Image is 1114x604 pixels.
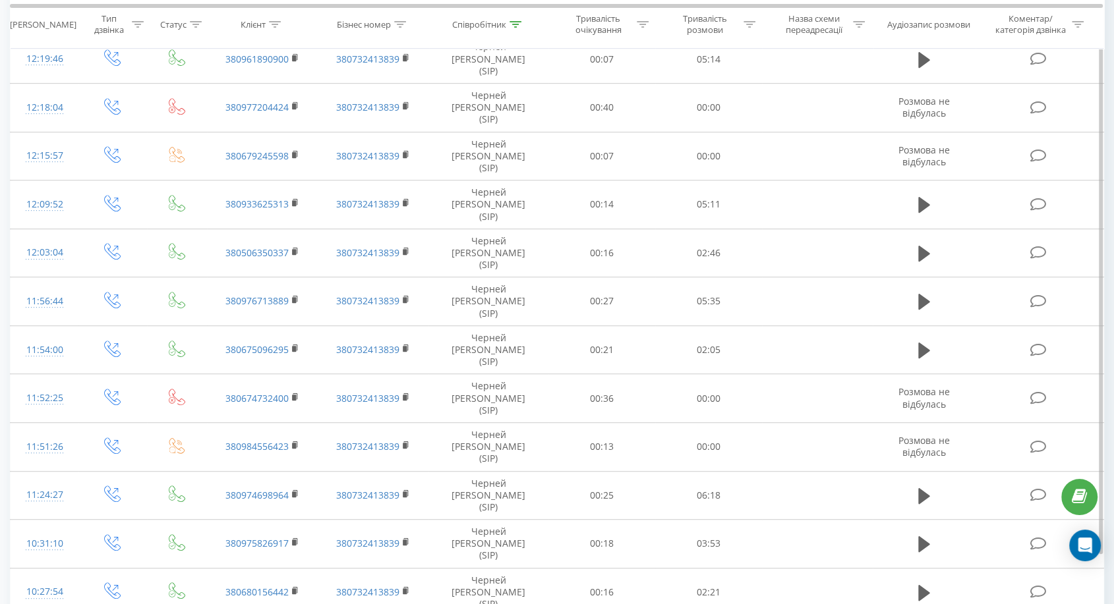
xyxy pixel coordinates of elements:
[225,294,289,307] a: 380976713889
[225,101,289,113] a: 380977204424
[548,422,655,471] td: 00:13
[563,14,633,36] div: Тривалість очікування
[336,294,399,307] a: 380732413839
[336,246,399,259] a: 380732413839
[24,95,65,121] div: 12:18:04
[225,246,289,259] a: 380506350337
[428,35,548,84] td: Черней [PERSON_NAME] (SIP)
[225,150,289,162] a: 380679245598
[24,482,65,508] div: 11:24:27
[898,144,950,168] span: Розмова не відбулась
[991,14,1069,36] div: Коментар/категорія дзвінка
[24,434,65,460] div: 11:51:26
[336,392,399,404] a: 380732413839
[336,198,399,210] a: 380732413839
[548,277,655,326] td: 00:27
[428,374,548,423] td: Черней [PERSON_NAME] (SIP)
[655,132,762,180] td: 00:00
[655,229,762,277] td: 02:46
[655,180,762,229] td: 05:11
[337,19,391,30] div: Бізнес номер
[452,19,506,30] div: Співробітник
[655,35,762,84] td: 05:14
[548,180,655,229] td: 00:14
[548,520,655,568] td: 00:18
[655,277,762,326] td: 05:35
[548,229,655,277] td: 00:16
[24,288,65,314] div: 11:56:44
[898,95,950,119] span: Розмова не відбулась
[655,374,762,423] td: 00:00
[898,434,950,458] span: Розмова не відбулась
[655,471,762,520] td: 06:18
[225,440,289,453] a: 380984556423
[225,343,289,356] a: 380675096295
[428,132,548,180] td: Черней [PERSON_NAME] (SIP)
[887,19,970,30] div: Аудіозапис розмови
[428,84,548,132] td: Черней [PERSON_NAME] (SIP)
[655,520,762,568] td: 03:53
[225,53,289,65] a: 380961890900
[24,143,65,169] div: 12:15:57
[428,277,548,326] td: Черней [PERSON_NAME] (SIP)
[24,46,65,72] div: 12:19:46
[779,14,850,36] div: Назва схеми переадресації
[24,385,65,411] div: 11:52:25
[24,240,65,265] div: 12:03:04
[655,325,762,374] td: 02:05
[24,531,65,557] div: 10:31:10
[428,325,548,374] td: Черней [PERSON_NAME] (SIP)
[655,422,762,471] td: 00:00
[1069,530,1101,561] div: Open Intercom Messenger
[898,385,950,410] span: Розмова не відбулась
[90,14,129,36] div: Тип дзвінка
[655,84,762,132] td: 00:00
[24,192,65,217] div: 12:09:52
[225,198,289,210] a: 380933625313
[160,19,187,30] div: Статус
[548,471,655,520] td: 00:25
[336,150,399,162] a: 380732413839
[428,422,548,471] td: Черней [PERSON_NAME] (SIP)
[241,19,266,30] div: Клієнт
[336,101,399,113] a: 380732413839
[548,132,655,180] td: 00:07
[225,489,289,501] a: 380974698964
[336,537,399,549] a: 380732413839
[336,440,399,453] a: 380732413839
[548,84,655,132] td: 00:40
[428,520,548,568] td: Черней [PERSON_NAME] (SIP)
[225,586,289,598] a: 380680156442
[548,325,655,374] td: 00:21
[670,14,740,36] div: Тривалість розмови
[24,337,65,363] div: 11:54:00
[548,35,655,84] td: 00:07
[428,229,548,277] td: Черней [PERSON_NAME] (SIP)
[336,53,399,65] a: 380732413839
[225,537,289,549] a: 380975826917
[428,471,548,520] td: Черней [PERSON_NAME] (SIP)
[428,180,548,229] td: Черней [PERSON_NAME] (SIP)
[225,392,289,404] a: 380674732400
[336,586,399,598] a: 380732413839
[336,343,399,356] a: 380732413839
[548,374,655,423] td: 00:36
[336,489,399,501] a: 380732413839
[10,19,76,30] div: [PERSON_NAME]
